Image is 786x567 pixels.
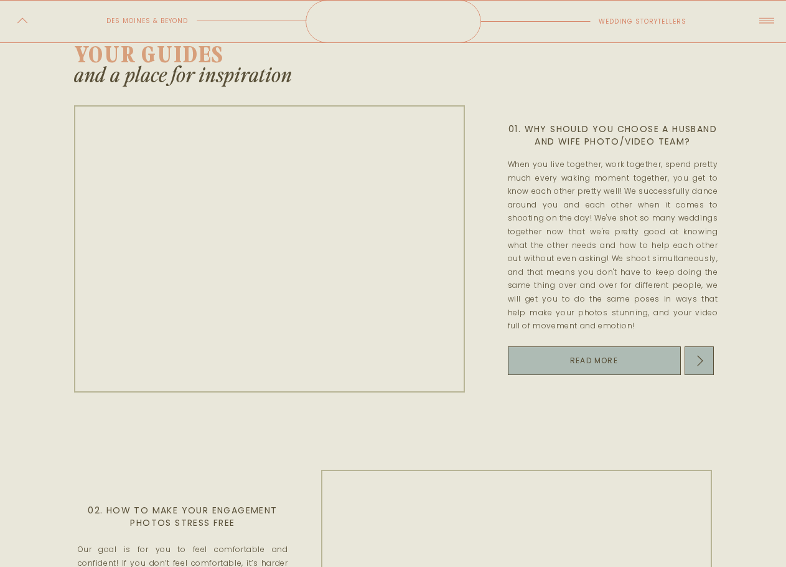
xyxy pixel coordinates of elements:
p: des moines & beyond [72,15,188,27]
h1: your guides [74,39,245,62]
p: When you live together, work together, spend pretty much every waking moment together, you get to... [508,158,718,330]
p: wedding storytellers [599,16,705,28]
h1: 02. how to make your engagement photos stress free [78,505,288,531]
h1: and a place for inspiration [74,62,293,87]
h1: 01. Why Should You Choose A Husband and Wife Photo/Video Team? [508,123,718,150]
a: read more [522,356,667,366]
